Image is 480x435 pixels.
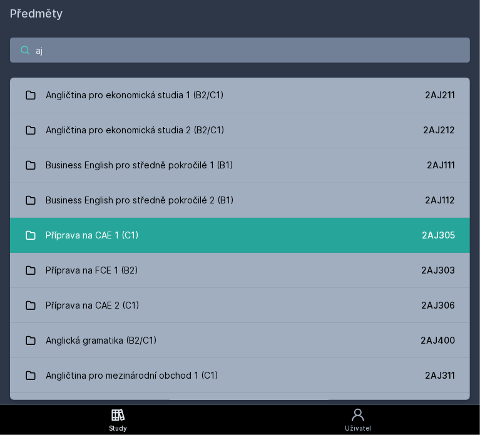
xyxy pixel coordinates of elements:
[46,293,140,318] div: Příprava na CAE 2 (C1)
[427,159,455,171] div: 2AJ111
[236,405,480,435] a: Uživatel
[421,299,455,312] div: 2AJ306
[10,78,470,113] a: Angličtina pro ekonomická studia 1 (B2/C1) 2AJ211
[345,424,371,433] div: Uživatel
[425,194,455,207] div: 2AJ112
[10,323,470,358] a: Anglická gramatika (B2/C1) 2AJ400
[46,153,234,178] div: Business English pro středně pokročilé 1 (B1)
[46,328,158,353] div: Anglická gramatika (B2/C1)
[46,188,235,213] div: Business English pro středně pokročilé 2 (B1)
[46,398,183,423] div: Psaní a obhajoba odborné práce
[425,89,455,101] div: 2AJ211
[425,369,455,382] div: 2AJ311
[109,424,127,433] div: Study
[46,223,140,248] div: Příprava na CAE 1 (C1)
[422,229,455,242] div: 2AJ305
[10,38,470,63] input: Název nebo ident předmětu…
[46,83,225,108] div: Angličtina pro ekonomická studia 1 (B2/C1)
[10,253,470,288] a: Příprava na FCE 1 (B2) 2AJ303
[10,5,470,23] h1: Předměty
[46,258,139,283] div: Příprava na FCE 1 (B2)
[10,148,470,183] a: Business English pro středně pokročilé 1 (B1) 2AJ111
[421,334,455,347] div: 2AJ400
[10,393,470,428] a: Psaní a obhajoba odborné práce 55F112
[421,264,455,277] div: 2AJ303
[10,288,470,323] a: Příprava na CAE 2 (C1) 2AJ306
[10,358,470,393] a: Angličtina pro mezinárodní obchod 1 (C1) 2AJ311
[10,113,470,148] a: Angličtina pro ekonomická studia 2 (B2/C1) 2AJ212
[10,218,470,253] a: Příprava na CAE 1 (C1) 2AJ305
[423,124,455,136] div: 2AJ212
[46,118,225,143] div: Angličtina pro ekonomická studia 2 (B2/C1)
[46,363,219,388] div: Angličtina pro mezinárodní obchod 1 (C1)
[10,183,470,218] a: Business English pro středně pokročilé 2 (B1) 2AJ112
